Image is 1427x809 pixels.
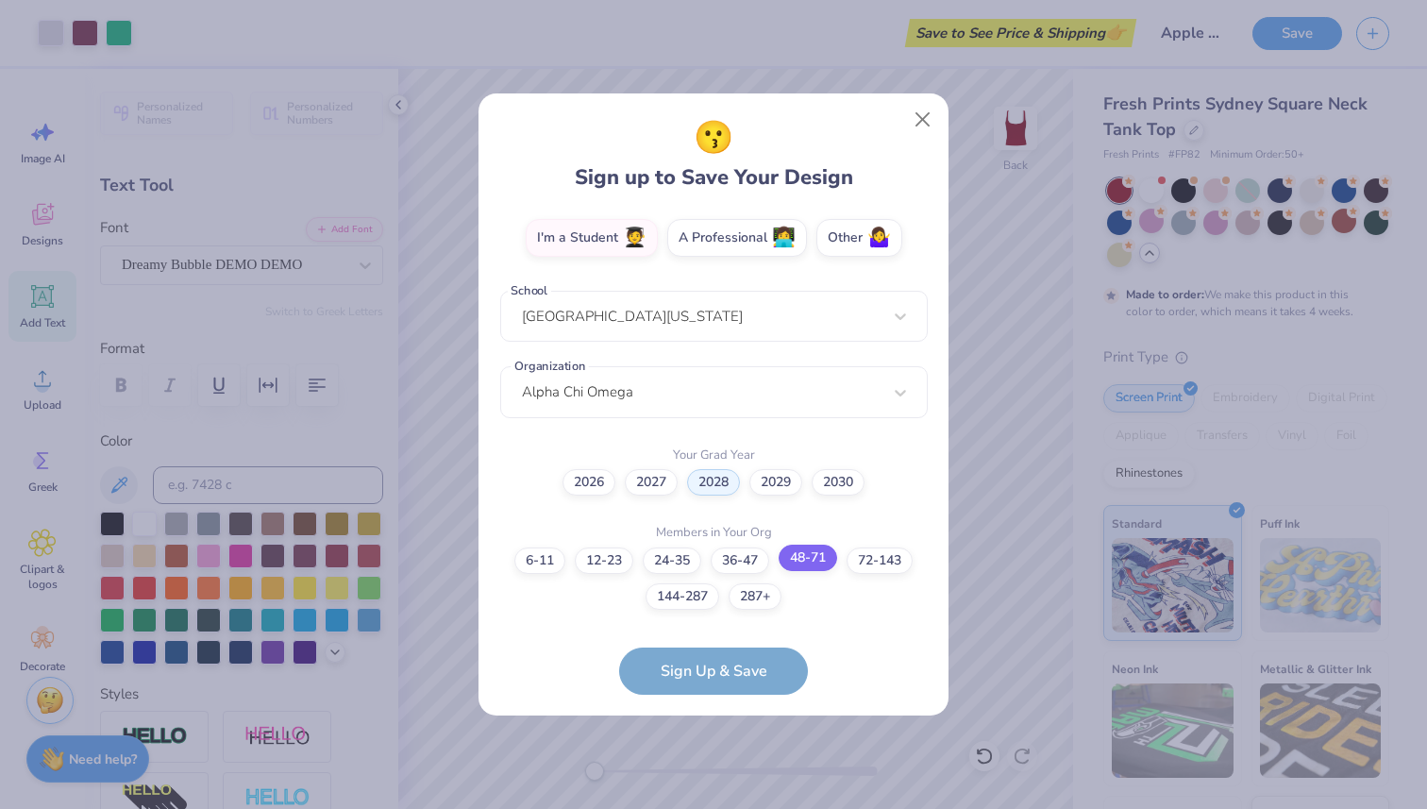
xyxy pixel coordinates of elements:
[687,469,740,496] label: 2028
[847,548,913,574] label: 72-143
[575,548,633,574] label: 12-23
[812,469,865,496] label: 2030
[656,524,772,543] label: Members in Your Org
[643,548,701,574] label: 24-35
[625,469,678,496] label: 2027
[623,228,646,249] span: 🧑‍🎓
[779,545,837,571] label: 48-71
[511,358,588,376] label: Organization
[526,219,658,257] label: I'm a Student
[562,469,615,496] label: 2026
[749,469,802,496] label: 2029
[514,548,565,574] label: 6-11
[905,102,941,138] button: Close
[646,583,719,610] label: 144-287
[816,219,902,257] label: Other
[694,114,733,162] span: 😗
[729,583,781,610] label: 287+
[508,281,551,299] label: School
[673,447,755,465] label: Your Grad Year
[667,219,807,257] label: A Professional
[772,228,796,249] span: 👩‍💻
[867,228,891,249] span: 🤷‍♀️
[711,548,769,574] label: 36-47
[575,114,853,194] div: Sign up to Save Your Design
